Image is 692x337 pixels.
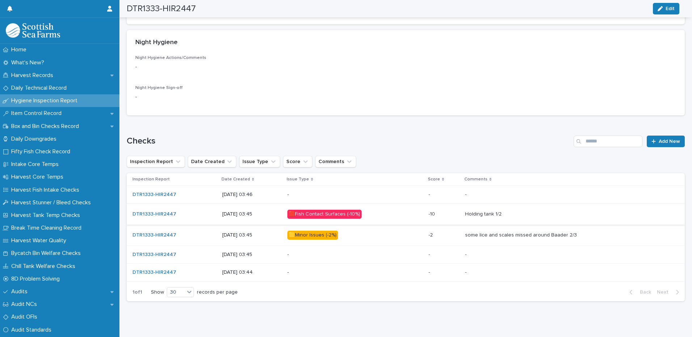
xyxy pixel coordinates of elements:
p: - [465,190,468,198]
p: Daily Downgrades [8,136,62,142]
p: Comments [464,175,488,183]
p: [DATE] 03:45 [222,232,282,238]
button: Back [624,289,654,295]
p: - [429,190,431,198]
p: [DATE] 03:45 [222,211,282,217]
p: - [135,93,310,101]
p: Daily Technical Record [8,85,72,91]
p: [DATE] 03:44 [222,269,282,276]
p: - [429,250,431,258]
button: Next [654,289,685,295]
span: Next [657,290,673,295]
p: 8D Problem Solving [8,276,66,282]
p: Intake Core Temps [8,161,64,168]
h2: DTR1333-HIR2447 [127,4,196,14]
h2: Night Hygiene [135,39,178,47]
h1: Checks [127,136,571,146]
p: Harvest Tank Temp Checks [8,212,86,219]
p: Bycatch Bin Welfare Checks [8,250,86,257]
p: - [287,192,414,198]
p: -10 [429,210,436,217]
p: Hygiene Inspection Report [8,97,83,104]
div: 🟨Minor Issues (-2%) [287,231,338,240]
p: Issue Type [287,175,309,183]
p: Box and Bin Checks Record [8,123,85,130]
a: DTR1333-HIR2447 [132,252,176,258]
tr: DTR1333-HIR2447 [DATE] 03:44--- -- [127,264,685,282]
span: Back [636,290,651,295]
p: - [135,63,676,71]
p: [DATE] 03:45 [222,252,282,258]
p: Inspection Report [132,175,170,183]
p: Holding tank 1/2 [465,210,503,217]
p: Harvest Records [8,72,59,79]
p: - [465,268,468,276]
p: Harvest Water Quality [8,237,72,244]
p: Audit NCs [8,301,43,308]
a: Add New [647,136,685,147]
tr: DTR1333-HIR2447 [DATE] 03:46--- -- [127,186,685,204]
div: 🟥Fish Contact Surfaces (-10%) [287,210,362,219]
a: DTR1333-HIR2447 [132,192,176,198]
p: - [429,268,431,276]
a: DTR1333-HIR2447 [132,232,176,238]
div: 30 [167,289,185,296]
button: Date Created [188,156,236,167]
a: DTR1333-HIR2447 [132,269,176,276]
img: mMrefqRFQpe26GRNOUkG [6,23,60,38]
p: - [465,250,468,258]
p: Harvest Core Temps [8,174,69,180]
p: Fifty Fish Check Record [8,148,76,155]
p: Score [428,175,440,183]
p: Item Control Record [8,110,67,117]
tr: DTR1333-HIR2447 [DATE] 03:45🟥Fish Contact Surfaces (-10%)-10-10 Holding tank 1/2Holding tank 1/2 [127,204,685,225]
span: Night Hygiene Actions/Comments [135,56,206,60]
p: Audits [8,288,33,295]
p: Harvest Stunner / Bleed Checks [8,199,97,206]
button: Inspection Report [127,156,185,167]
p: some lice and scales missed around Baader 2/3 [465,231,578,238]
p: What's New? [8,59,50,66]
span: Add New [659,139,680,144]
p: Show [151,289,164,295]
span: Night Hygiene Sign-off [135,86,183,90]
button: Comments [315,156,356,167]
p: Chill Tank Welfare Checks [8,263,81,270]
p: - [287,252,414,258]
tr: DTR1333-HIR2447 [DATE] 03:45--- -- [127,246,685,264]
p: [DATE] 03:46 [222,192,282,198]
button: Issue Type [239,156,280,167]
button: Score [283,156,312,167]
p: -2 [429,231,434,238]
button: Edit [653,3,679,14]
p: Audit Standards [8,327,57,333]
p: 1 of 1 [127,283,148,301]
p: Harvest Fish Intake Checks [8,187,85,193]
p: Date Created [221,175,250,183]
tr: DTR1333-HIR2447 [DATE] 03:45🟨Minor Issues (-2%)-2-2 some lice and scales missed around Baader 2/3... [127,225,685,246]
p: - [287,269,414,276]
p: Audit OFIs [8,313,43,320]
input: Search [574,136,642,147]
a: DTR1333-HIR2447 [132,211,176,217]
p: records per page [197,289,238,295]
span: Edit [666,6,675,11]
p: Home [8,46,32,53]
p: Break Time Cleaning Record [8,225,87,231]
